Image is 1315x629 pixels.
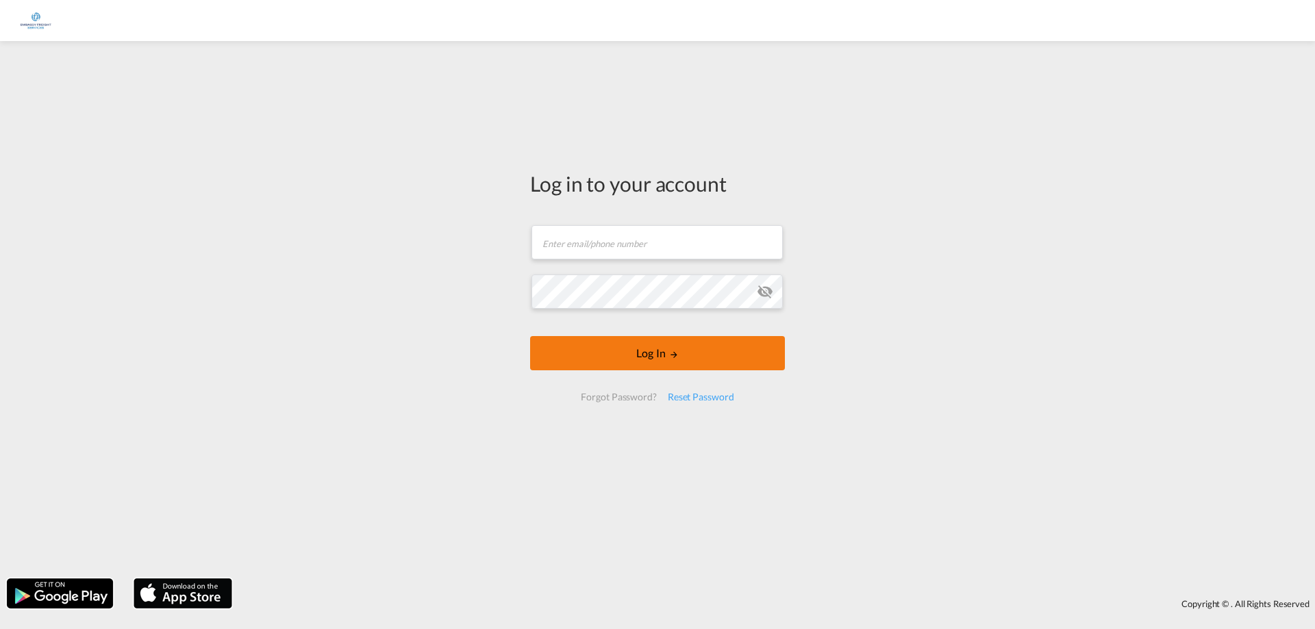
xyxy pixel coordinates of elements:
div: Log in to your account [530,169,785,198]
div: Copyright © . All Rights Reserved [239,592,1315,615]
div: Forgot Password? [575,385,662,409]
md-icon: icon-eye-off [757,283,773,300]
img: apple.png [132,577,234,610]
div: Reset Password [662,385,740,409]
input: Enter email/phone number [531,225,783,259]
button: LOGIN [530,336,785,370]
img: e1326340b7c511ef854e8d6a806141ad.jpg [21,5,51,36]
img: google.png [5,577,114,610]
